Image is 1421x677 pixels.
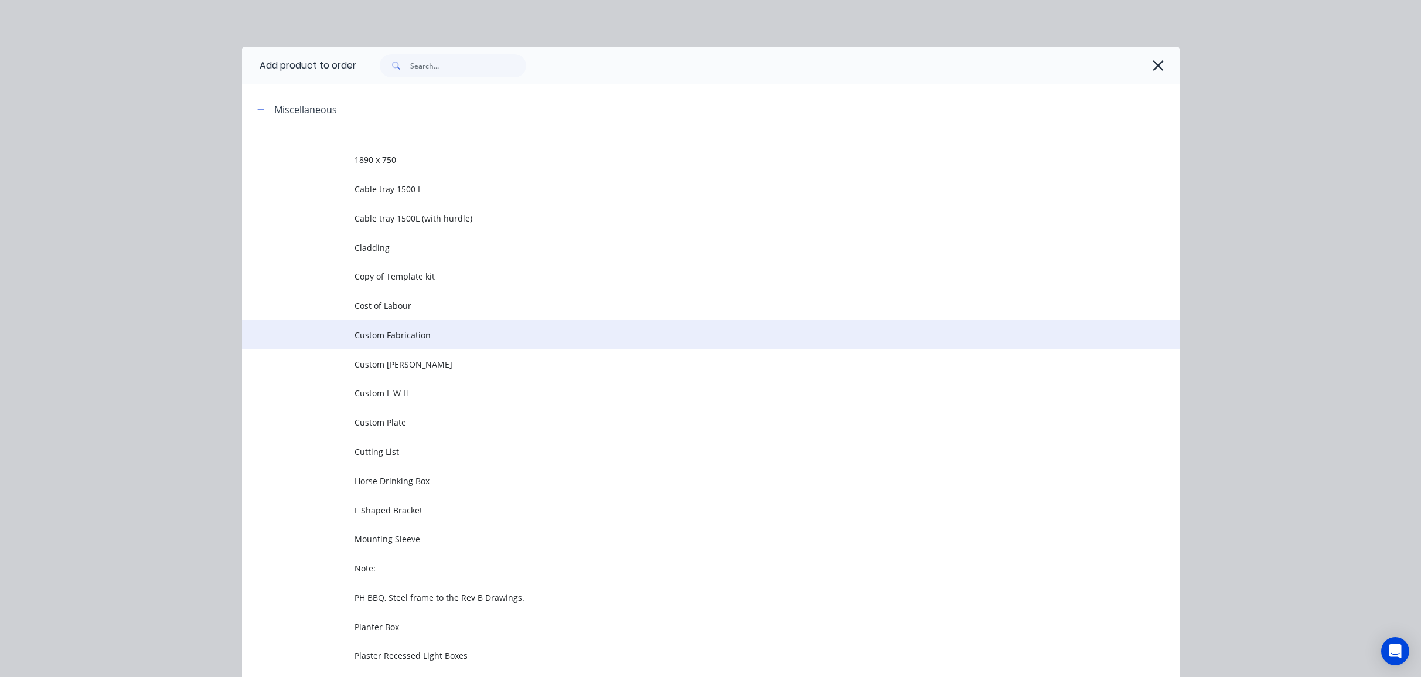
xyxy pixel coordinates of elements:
span: Custom [PERSON_NAME] [355,358,1014,370]
span: Mounting Sleeve [355,533,1014,545]
span: Cable tray 1500L (with hurdle) [355,212,1014,224]
span: Note: [355,562,1014,574]
div: Add product to order [242,47,356,84]
span: Copy of Template kit [355,270,1014,283]
span: Custom Plate [355,416,1014,428]
span: Cutting List [355,445,1014,458]
span: Planter Box [355,621,1014,633]
span: Custom L W H [355,387,1014,399]
span: Custom Fabrication [355,329,1014,341]
span: Cost of Labour [355,300,1014,312]
span: Horse Drinking Box [355,475,1014,487]
span: 1890 x 750 [355,154,1014,166]
span: Cladding [355,241,1014,254]
div: Miscellaneous [274,103,337,117]
div: Open Intercom Messenger [1381,637,1409,665]
input: Search... [410,54,526,77]
span: L Shaped Bracket [355,504,1014,516]
span: Cable tray 1500 L [355,183,1014,195]
span: Plaster Recessed Light Boxes [355,649,1014,662]
span: PH BBQ, Steel frame to the Rev B Drawings. [355,591,1014,604]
